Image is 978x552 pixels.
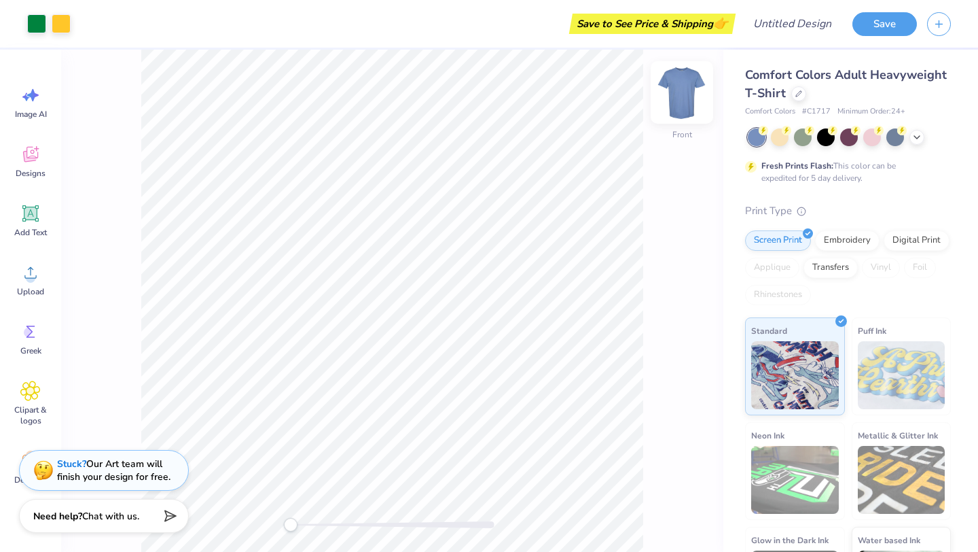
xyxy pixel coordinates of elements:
[803,258,858,278] div: Transfers
[284,518,297,532] div: Accessibility label
[802,106,831,118] span: # C1717
[858,341,945,409] img: Puff Ink
[57,458,86,470] strong: Stuck?
[745,258,799,278] div: Applique
[713,15,728,31] span: 👉
[14,475,47,485] span: Decorate
[672,128,692,141] div: Front
[16,168,46,179] span: Designs
[655,65,709,120] img: Front
[745,285,811,305] div: Rhinestones
[8,404,53,426] span: Clipart & logos
[57,458,170,483] div: Our Art team will finish your design for free.
[858,446,945,514] img: Metallic & Glitter Ink
[82,510,139,523] span: Chat with us.
[745,230,811,251] div: Screen Print
[751,533,829,547] span: Glow in the Dark Ink
[852,12,917,36] button: Save
[884,230,949,251] div: Digital Print
[751,428,784,443] span: Neon Ink
[904,258,936,278] div: Foil
[761,160,833,171] strong: Fresh Prints Flash:
[745,203,951,219] div: Print Type
[742,10,842,37] input: Untitled Design
[17,286,44,297] span: Upload
[20,345,41,356] span: Greek
[837,106,905,118] span: Minimum Order: 24 +
[751,446,839,514] img: Neon Ink
[862,258,900,278] div: Vinyl
[858,324,886,338] span: Puff Ink
[15,109,47,120] span: Image AI
[751,341,839,409] img: Standard
[745,67,947,101] span: Comfort Colors Adult Heavyweight T-Shirt
[858,428,938,443] span: Metallic & Glitter Ink
[858,533,920,547] span: Water based Ink
[14,227,47,238] span: Add Text
[573,14,732,34] div: Save to See Price & Shipping
[33,510,82,523] strong: Need help?
[745,106,795,118] span: Comfort Colors
[815,230,880,251] div: Embroidery
[751,324,787,338] span: Standard
[761,160,928,184] div: This color can be expedited for 5 day delivery.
